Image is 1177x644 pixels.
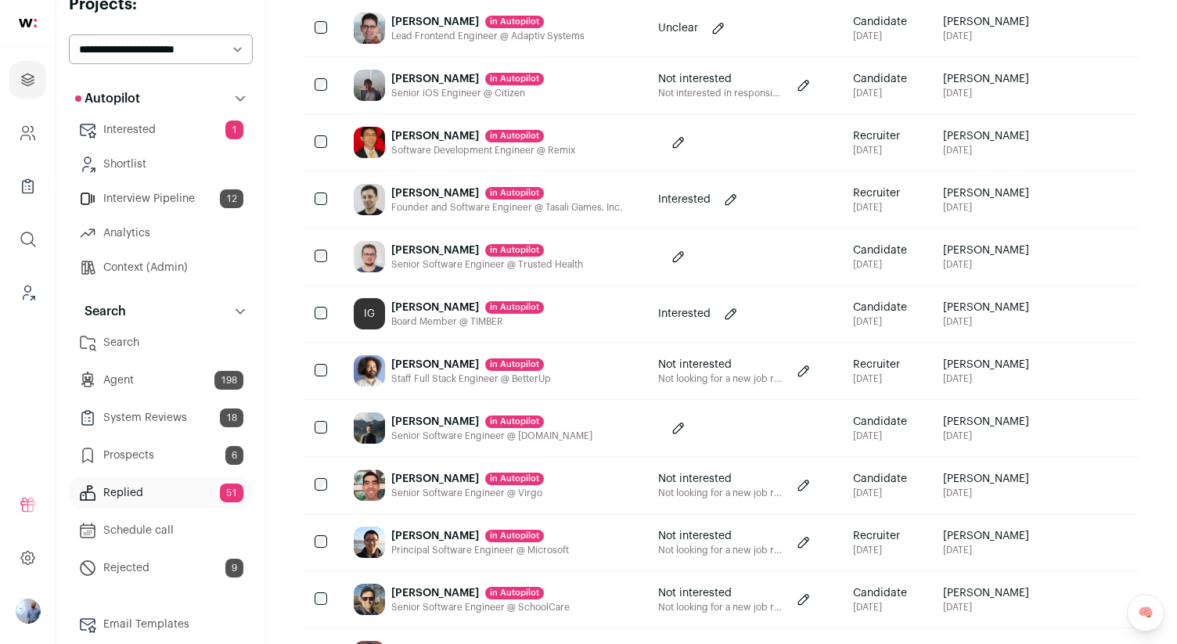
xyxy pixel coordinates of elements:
[485,244,544,257] div: in Autopilot
[658,471,783,487] p: Not interested
[943,87,1029,99] span: [DATE]
[853,300,907,315] span: Candidate
[853,357,900,372] span: Recruiter
[658,87,783,99] p: Not interested in responsibilities, title, or seniority level
[943,487,1029,499] span: [DATE]
[853,372,900,385] div: [DATE]
[354,241,385,272] img: bffbe85530621f253e5721eb55f1f7e46dd116c18db67bab9a135f0ffe1879f2
[1127,594,1164,631] a: 🧠
[943,585,1029,601] span: [PERSON_NAME]
[69,252,253,283] a: Context (Admin)
[658,357,783,372] p: Not interested
[943,258,1029,271] span: [DATE]
[853,258,907,271] div: [DATE]
[658,601,783,613] p: Not looking for a new job right now
[853,414,907,430] span: Candidate
[354,13,385,44] img: 8653988d165c2fcbdbcb6bb0c0a9de3cfe2f41338304065ed53e6ba262b1bc4d.jpg
[69,515,253,546] a: Schedule call
[853,201,900,214] div: [DATE]
[485,73,544,85] div: in Autopilot
[853,30,907,42] div: [DATE]
[943,128,1029,144] span: [PERSON_NAME]
[943,544,1029,556] span: [DATE]
[391,128,575,144] div: [PERSON_NAME]
[658,306,711,322] p: Interested
[19,19,37,27] img: wellfound-shorthand-0d5821cbd27db2630d0214b213865d53afaa358527fdda9d0ea32b1df1b89c2c.svg
[943,300,1029,315] span: [PERSON_NAME]
[69,296,253,327] button: Search
[485,416,544,428] div: in Autopilot
[69,327,253,358] a: Search
[69,402,253,434] a: System Reviews18
[225,446,243,465] span: 6
[75,89,140,108] p: Autopilot
[69,183,253,214] a: Interview Pipeline12
[391,300,544,315] div: [PERSON_NAME]
[9,114,46,152] a: Company and ATS Settings
[658,487,783,499] p: Not looking for a new job right now
[69,114,253,146] a: Interested1
[69,440,253,471] a: Prospects6
[391,528,569,544] div: [PERSON_NAME]
[214,371,243,390] span: 198
[16,599,41,624] img: 97332-medium_jpg
[943,357,1029,372] span: [PERSON_NAME]
[391,544,569,556] div: Principal Software Engineer @ Microsoft
[853,601,907,613] div: [DATE]
[943,315,1029,328] span: [DATE]
[391,414,592,430] div: [PERSON_NAME]
[485,187,544,200] div: in Autopilot
[485,530,544,542] div: in Autopilot
[220,408,243,427] span: 18
[69,149,253,180] a: Shortlist
[853,71,907,87] span: Candidate
[485,587,544,599] div: in Autopilot
[391,601,570,613] div: Senior Software Engineer @ SchoolCare
[391,30,585,42] div: Lead Frontend Engineer @ Adaptiv Systems
[485,358,544,371] div: in Autopilot
[658,544,783,556] p: Not looking for a new job right now
[658,585,783,601] p: Not interested
[391,201,622,214] div: Founder and Software Engineer @ Tasali Games, Inc.
[943,528,1029,544] span: [PERSON_NAME]
[853,243,907,258] span: Candidate
[354,584,385,615] img: c79e5e57b338b07f36592018fbe41b570eb250dd56f7fae3e2123d53fc2472fe
[853,87,907,99] div: [DATE]
[354,298,385,329] div: IG
[943,201,1029,214] span: [DATE]
[658,192,711,207] p: Interested
[354,184,385,215] img: 9f6f3a8de9bc9641d4011fdf61340ee706698b2d6be186f76a49a7cccb1242f4.jpg
[9,61,46,99] a: Projects
[69,552,253,584] a: Rejected9
[853,128,900,144] span: Recruiter
[225,121,243,139] span: 1
[485,473,544,485] div: in Autopilot
[853,585,907,601] span: Candidate
[485,16,544,28] div: in Autopilot
[658,528,783,544] p: Not interested
[391,14,585,30] div: [PERSON_NAME]
[220,484,243,502] span: 51
[391,430,592,442] div: Senior Software Engineer @ [DOMAIN_NAME]
[853,315,907,328] div: [DATE]
[658,372,783,385] p: Not looking for a new job right now
[391,185,622,201] div: [PERSON_NAME]
[16,599,41,624] button: Open dropdown
[75,302,126,321] p: Search
[853,544,900,556] div: [DATE]
[943,144,1029,157] span: [DATE]
[391,487,544,499] div: Senior Software Engineer @ Virgo
[391,357,551,372] div: [PERSON_NAME]
[354,355,385,387] img: 7c7edc5760484d7dca8348b676c1e9dd48568960c169ffb4af2628ebf7e94c22.jpg
[391,471,544,487] div: [PERSON_NAME]
[225,559,243,577] span: 9
[354,412,385,444] img: 094201f0cda4e155aaee63306d9734e52d267603b89a6fba7a3344f201396fe8.jpg
[391,258,583,271] div: Senior Software Engineer @ Trusted Health
[354,470,385,501] img: b0049e54b72c3a4acdb565669e7cd485321d634f4187dd23ffd7ff55c430a9d4
[943,471,1029,487] span: [PERSON_NAME]
[391,372,551,385] div: Staff Full Stack Engineer @ BetterUp
[69,365,253,396] a: Agent198
[853,487,907,499] div: [DATE]
[391,87,544,99] div: Senior iOS Engineer @ Citizen
[658,20,698,36] p: Unclear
